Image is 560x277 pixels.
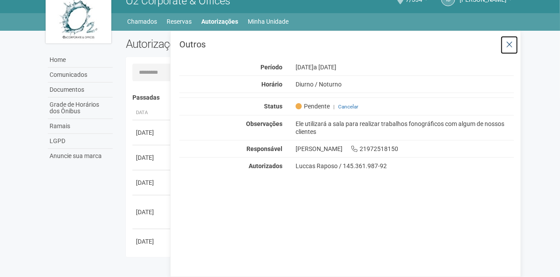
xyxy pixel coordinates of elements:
a: Cancelar [338,104,358,110]
a: Chamados [128,15,157,28]
strong: Autorizados [249,162,282,169]
a: LGPD [48,134,113,149]
a: Documentos [48,83,113,97]
div: [DATE] [289,63,521,71]
strong: Observações [246,120,282,127]
strong: Horário [261,81,282,88]
span: a [DATE] [314,64,336,71]
a: Reservas [167,15,192,28]
a: Grade de Horários dos Ônibus [48,97,113,119]
strong: Período [260,64,282,71]
h2: Autorizações [126,37,314,50]
strong: Status [264,103,282,110]
a: Minha Unidade [248,15,289,28]
div: Diurno / Noturno [289,80,521,88]
div: Luccas Raposo / 145.361.987-92 [296,162,514,170]
div: [PERSON_NAME] 21972518150 [289,145,521,153]
h4: Passadas [132,94,508,101]
strong: Responsável [246,145,282,152]
a: Ramais [48,119,113,134]
div: [DATE] [136,153,168,162]
div: Ele utilizará a sala para realizar trabalhos fonográficos com algum de nossos clientes [289,120,521,136]
h3: Outros [179,40,514,49]
a: Anuncie sua marca [48,149,113,163]
div: [DATE] [136,208,168,216]
a: Home [48,53,113,68]
div: [DATE] [136,178,168,187]
th: Data [132,106,172,120]
a: Autorizações [202,15,239,28]
a: Comunicados [48,68,113,83]
div: [DATE] [136,237,168,246]
span: Pendente [296,102,330,110]
div: [DATE] [136,128,168,137]
span: | [333,104,335,110]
